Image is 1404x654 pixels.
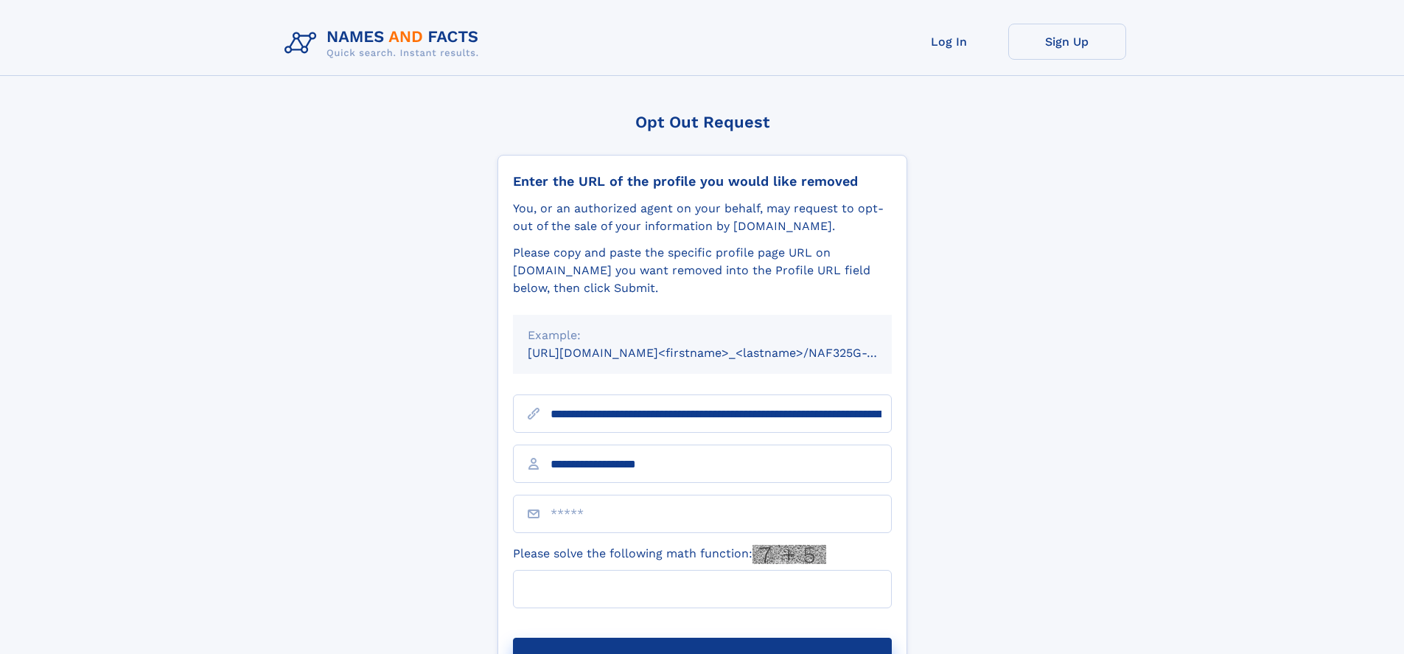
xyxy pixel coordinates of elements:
[513,545,826,564] label: Please solve the following math function:
[513,244,892,297] div: Please copy and paste the specific profile page URL on [DOMAIN_NAME] you want removed into the Pr...
[528,327,877,344] div: Example:
[1008,24,1126,60] a: Sign Up
[513,200,892,235] div: You, or an authorized agent on your behalf, may request to opt-out of the sale of your informatio...
[279,24,491,63] img: Logo Names and Facts
[528,346,920,360] small: [URL][DOMAIN_NAME]<firstname>_<lastname>/NAF325G-xxxxxxxx
[497,113,907,131] div: Opt Out Request
[890,24,1008,60] a: Log In
[513,173,892,189] div: Enter the URL of the profile you would like removed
